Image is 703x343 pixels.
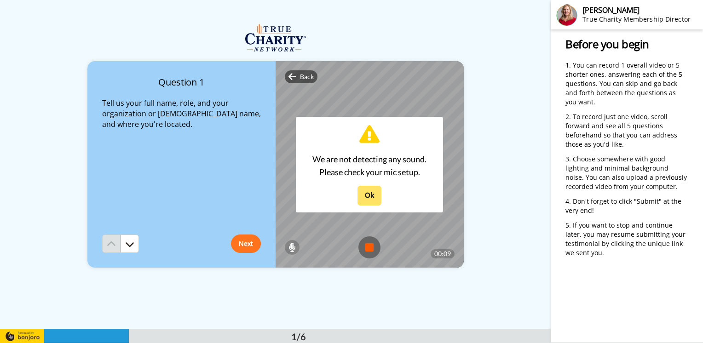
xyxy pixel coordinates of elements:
[565,112,679,149] span: To record just one video, scroll forward and see all 5 questions beforehand so that you can addre...
[431,249,455,258] div: 00:09
[582,6,703,15] div: [PERSON_NAME]
[285,70,318,83] div: Back
[102,98,263,129] span: Tell us your full name, role, and your organization or [DEMOGRAPHIC_DATA] name, and where you're ...
[357,186,381,206] button: Ok
[231,234,261,253] button: Next
[565,221,687,257] span: If you want to stop and continue later, you may resume submitting your testimonial by clicking th...
[565,61,684,106] span: You can record 1 overall video or 5 shorter ones, answering each of the 5 questions. You can skip...
[277,330,321,343] div: 1/6
[565,197,683,215] span: Don't forget to click "Submit" at the very end!
[358,236,380,258] img: ic_record_stop.svg
[300,72,314,81] span: Back
[556,4,578,26] img: Profile Image
[565,36,649,51] span: Before you begin
[312,153,426,166] span: We are not detecting any sound.
[582,16,703,23] div: True Charity Membership Director
[565,154,689,191] span: Choose somewhere with good lighting and minimal background noise. You can also upload a previousl...
[102,76,261,89] h4: Question 1
[312,166,426,178] span: Please check your mic setup.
